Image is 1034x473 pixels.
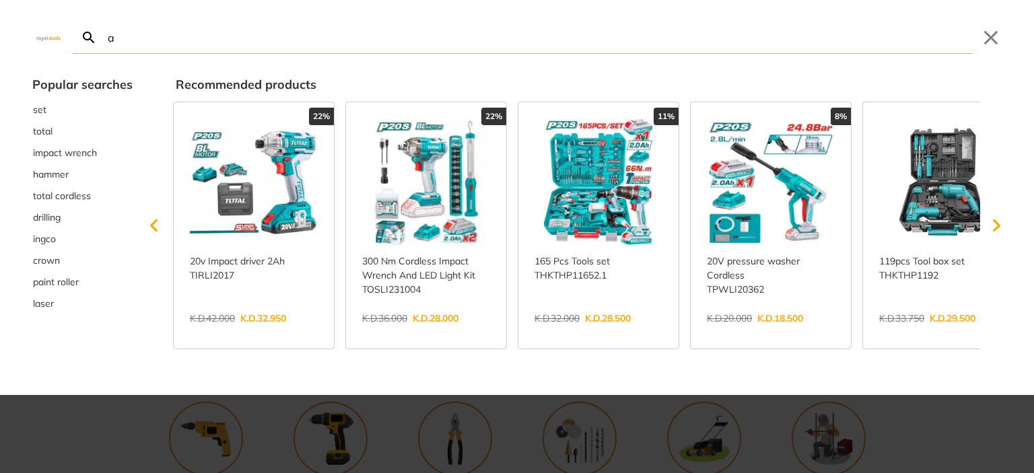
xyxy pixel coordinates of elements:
button: Select suggestion: impact wrench [32,142,133,163]
span: crown [33,254,60,268]
svg: Search [81,30,97,46]
input: Search… [105,22,972,53]
div: Suggestion: drilling [32,207,133,228]
span: hammer [33,168,69,182]
button: Select suggestion: ingco [32,228,133,250]
svg: Scroll right [983,212,1010,239]
svg: Scroll left [141,212,168,239]
button: Select suggestion: drilling [32,207,133,228]
div: Suggestion: paint roller [32,271,133,293]
div: Recommended products [176,75,1002,94]
button: Select suggestion: total [32,120,133,142]
button: Select suggestion: laser [32,293,133,314]
div: Suggestion: set [32,99,133,120]
div: 11% [654,108,679,125]
div: Suggestion: total [32,120,133,142]
button: Select suggestion: paint roller [32,271,133,293]
div: Suggestion: ingco [32,228,133,250]
span: laser [33,297,54,311]
div: Suggestion: laser [32,293,133,314]
div: Suggestion: total cordless [32,185,133,207]
span: ingco [33,232,56,246]
div: Suggestion: crown [32,250,133,271]
button: Select suggestion: total cordless [32,185,133,207]
div: Suggestion: impact wrench [32,142,133,163]
div: Suggestion: hammer [32,163,133,185]
div: 22% [481,108,506,125]
span: total cordless [33,189,91,203]
div: 22% [309,108,334,125]
button: Close [980,27,1002,48]
span: impact wrench [33,146,97,160]
button: Select suggestion: crown [32,250,133,271]
span: drilling [33,211,61,225]
img: Close [32,34,65,40]
div: 8% [831,108,851,125]
button: Select suggestion: hammer [32,163,133,185]
button: Select suggestion: set [32,99,133,120]
span: set [33,103,46,117]
span: paint roller [33,275,79,289]
div: Popular searches [32,75,133,94]
span: total [33,124,53,139]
